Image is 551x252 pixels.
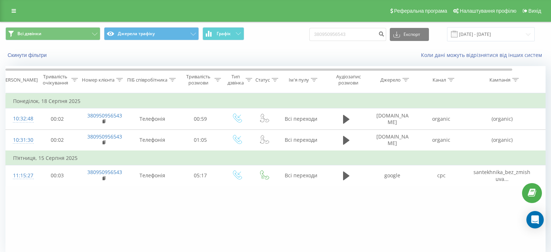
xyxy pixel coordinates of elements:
td: (organic) [466,129,538,151]
td: 00:59 [178,108,223,129]
span: santekhnika_bez_zmishuva... [473,169,530,182]
td: cpc [417,165,466,186]
div: Open Intercom Messenger [526,211,544,228]
td: organic [417,108,466,129]
div: Кампанія [489,77,510,83]
div: Тривалість очікування [41,74,70,86]
td: 01:05 [178,129,223,151]
span: Всі дзвінки [17,31,41,37]
input: Пошук за номером [309,28,386,41]
span: Вихід [529,8,541,14]
td: 00:02 [35,129,80,151]
button: Експорт [390,28,429,41]
td: (organic) [466,108,538,129]
div: Тривалість розмови [184,74,213,86]
div: ПІБ співробітника [127,77,167,83]
div: Тип дзвінка [228,74,244,86]
a: Коли дані можуть відрізнятися вiд інших систем [421,51,546,58]
div: Джерело [380,77,401,83]
td: 00:02 [35,108,80,129]
td: [DOMAIN_NAME] [368,129,417,151]
td: Всі переходи [277,108,325,129]
a: 380950956543 [87,169,122,175]
div: Ім'я пулу [289,77,309,83]
div: Канал [433,77,446,83]
td: Всі переходи [277,165,325,186]
td: Телефонія [127,129,178,151]
button: Графік [203,27,244,40]
div: 10:32:48 [13,112,28,126]
td: Всі переходи [277,129,325,151]
a: 380950956543 [87,133,122,140]
button: Всі дзвінки [5,27,100,40]
td: Телефонія [127,108,178,129]
div: 11:15:27 [13,169,28,183]
td: [DOMAIN_NAME] [368,108,417,129]
td: google [368,165,417,186]
div: 10:31:30 [13,133,28,147]
button: Скинути фільтри [5,52,50,58]
div: Аудіозапис розмови [331,74,366,86]
td: 05:17 [178,165,223,186]
td: organic [417,129,466,151]
a: 380950956543 [87,112,122,119]
div: Номер клієнта [82,77,114,83]
span: Реферальна програма [394,8,447,14]
button: Джерела трафіку [104,27,199,40]
span: Графік [217,31,231,36]
td: Телефонія [127,165,178,186]
td: 00:03 [35,165,80,186]
span: Налаштування профілю [460,8,516,14]
div: Статус [255,77,270,83]
div: [PERSON_NAME] [1,77,38,83]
